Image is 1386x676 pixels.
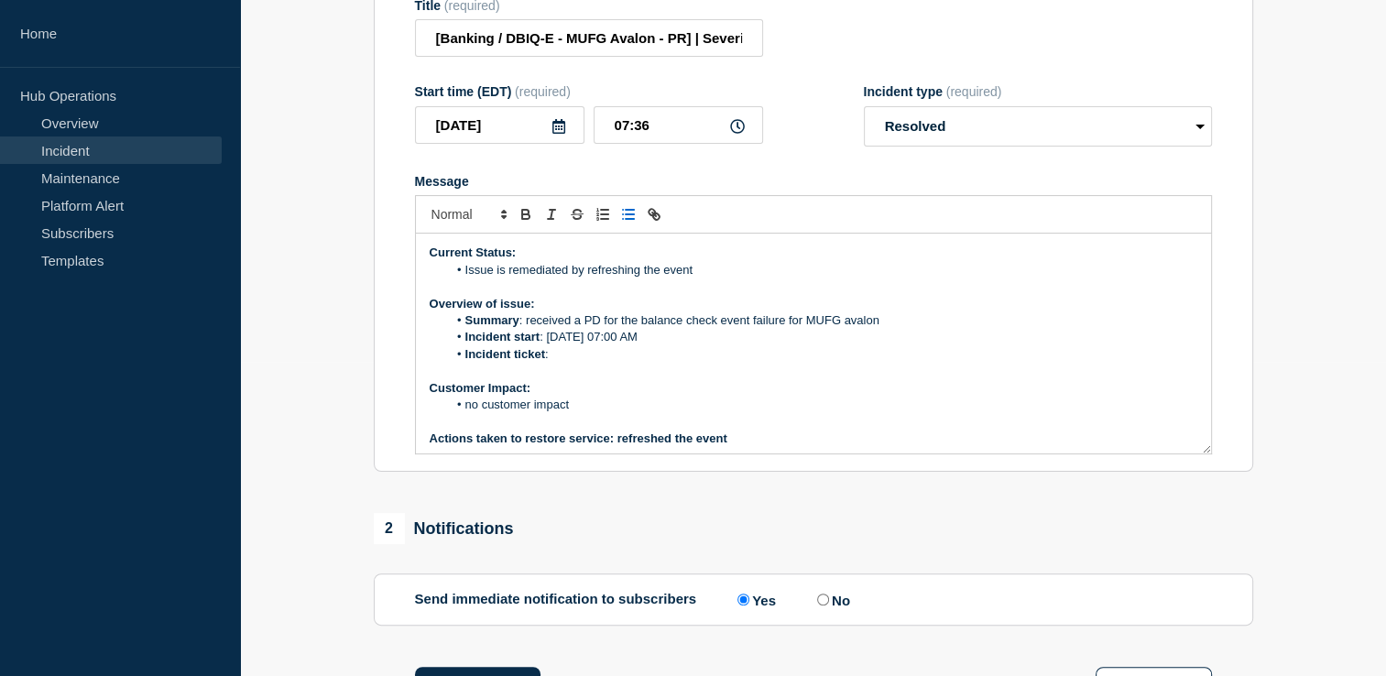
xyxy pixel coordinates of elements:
[737,594,749,605] input: Yes
[430,431,727,445] strong: Actions taken to restore service: refreshed the event
[415,591,697,608] p: Send immediate notification to subscribers
[415,174,1212,189] div: Message
[564,203,590,225] button: Toggle strikethrough text
[590,203,616,225] button: Toggle ordered list
[946,84,1002,99] span: (required)
[641,203,667,225] button: Toggle link
[447,346,1197,363] li: :
[539,203,564,225] button: Toggle italic text
[430,381,531,395] strong: Customer Impact:
[447,397,1197,413] li: no customer impact
[813,591,850,608] label: No
[515,84,571,99] span: (required)
[733,591,776,608] label: Yes
[374,513,405,544] span: 2
[864,84,1212,99] div: Incident type
[415,591,1212,608] div: Send immediate notification to subscribers
[447,329,1197,345] li: : [DATE] 07:00 AM
[447,262,1197,278] li: Issue is remediated by refreshing the event
[447,312,1197,329] li: : received a PD for the balance check event failure for MUFG avalon
[415,84,763,99] div: Start time (EDT)
[465,313,519,327] strong: Summary
[416,234,1211,453] div: Message
[817,594,829,605] input: No
[616,203,641,225] button: Toggle bulleted list
[415,19,763,57] input: Title
[513,203,539,225] button: Toggle bold text
[594,106,763,144] input: HH:MM
[430,245,517,259] strong: Current Status:
[415,106,584,144] input: YYYY-MM-DD
[430,297,535,311] strong: Overview of issue:
[864,106,1212,147] select: Incident type
[374,513,514,544] div: Notifications
[465,330,540,343] strong: Incident start
[465,347,545,361] strong: Incident ticket
[423,203,513,225] span: Font size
